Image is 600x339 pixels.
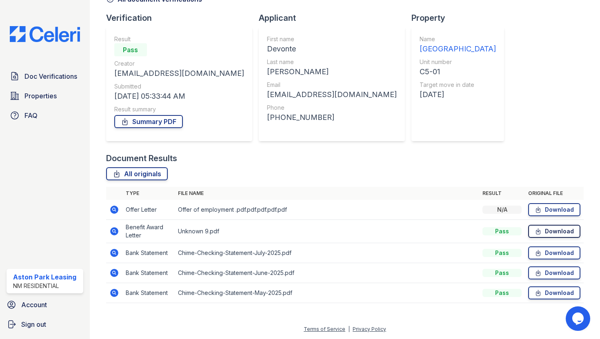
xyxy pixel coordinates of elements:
[304,326,345,332] a: Terms of Service
[479,187,525,200] th: Result
[528,246,580,259] a: Download
[3,316,87,332] a: Sign out
[114,105,244,113] div: Result summary
[525,187,584,200] th: Original file
[353,326,386,332] a: Privacy Policy
[106,167,168,180] a: All originals
[267,35,397,43] div: First name
[175,200,479,220] td: Offer of employment .pdf.pdf.pdf.pdf.pdf
[21,300,47,310] span: Account
[267,58,397,66] div: Last name
[482,269,522,277] div: Pass
[528,225,580,238] a: Download
[24,71,77,81] span: Doc Verifications
[114,91,244,102] div: [DATE] 05:33:44 AM
[114,43,147,56] div: Pass
[267,112,397,123] div: [PHONE_NUMBER]
[482,227,522,235] div: Pass
[267,43,397,55] div: Devonte
[259,12,411,24] div: Applicant
[114,68,244,79] div: [EMAIL_ADDRESS][DOMAIN_NAME]
[267,66,397,78] div: [PERSON_NAME]
[267,104,397,112] div: Phone
[21,319,46,329] span: Sign out
[106,153,177,164] div: Document Results
[24,111,38,120] span: FAQ
[411,12,511,24] div: Property
[122,283,175,303] td: Bank Statement
[114,60,244,68] div: Creator
[420,35,496,55] a: Name [GEOGRAPHIC_DATA]
[420,35,496,43] div: Name
[420,58,496,66] div: Unit number
[13,272,76,282] div: Aston Park Leasing
[175,243,479,263] td: Chime-Checking-Statement-July-2025.pdf
[267,89,397,100] div: [EMAIL_ADDRESS][DOMAIN_NAME]
[420,81,496,89] div: Target move in date
[348,326,350,332] div: |
[7,88,83,104] a: Properties
[175,263,479,283] td: Chime-Checking-Statement-June-2025.pdf
[175,187,479,200] th: File name
[482,289,522,297] div: Pass
[13,282,76,290] div: NM Residential
[122,220,175,243] td: Benefit Award Letter
[7,107,83,124] a: FAQ
[528,203,580,216] a: Download
[420,66,496,78] div: C5-01
[420,89,496,100] div: [DATE]
[7,68,83,84] a: Doc Verifications
[106,12,259,24] div: Verification
[114,115,183,128] a: Summary PDF
[122,263,175,283] td: Bank Statement
[24,91,57,101] span: Properties
[122,200,175,220] td: Offer Letter
[175,220,479,243] td: Unknown 9.pdf
[566,306,592,331] iframe: chat widget
[114,82,244,91] div: Submitted
[267,81,397,89] div: Email
[175,283,479,303] td: Chime-Checking-Statement-May-2025.pdf
[420,43,496,55] div: [GEOGRAPHIC_DATA]
[528,286,580,299] a: Download
[122,243,175,263] td: Bank Statement
[482,206,522,214] div: N/A
[122,187,175,200] th: Type
[3,26,87,42] img: CE_Logo_Blue-a8612792a0a2168367f1c8372b55b34899dd931a85d93a1a3d3e32e68fde9ad4.png
[482,249,522,257] div: Pass
[528,266,580,279] a: Download
[114,35,244,43] div: Result
[3,297,87,313] a: Account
